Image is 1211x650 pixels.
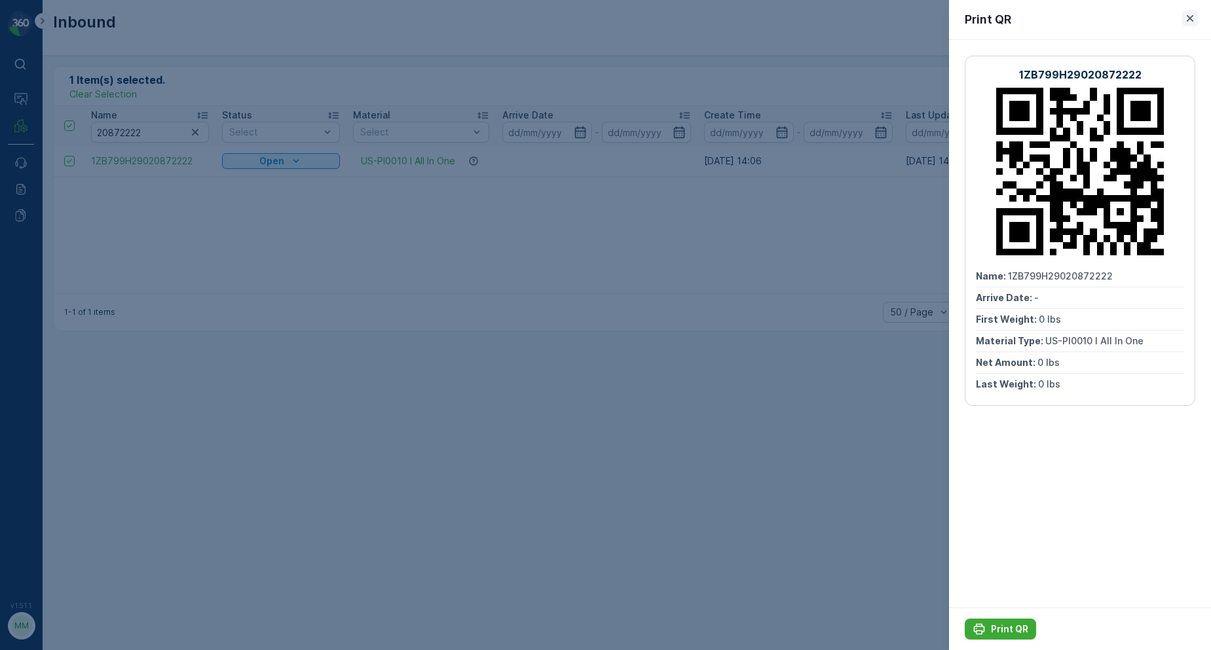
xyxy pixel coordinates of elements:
span: Net Amount : [11,301,73,312]
span: Name : [11,215,43,226]
span: US-PI0010 I All In One [1045,335,1144,346]
span: 0 lbs [1039,314,1061,325]
span: - [69,236,74,247]
span: 0 lbs [1038,378,1060,389]
span: First Weight : [976,314,1039,325]
p: Print QR [965,10,1011,29]
p: Print QR [991,623,1028,636]
span: - [1034,292,1039,303]
span: First Weight : [11,258,74,269]
span: US-PI0010 I All In One [81,280,179,291]
span: 1ZB799H29020872222 [1008,270,1113,281]
p: 1ZB799H29020872222 [543,11,665,27]
span: 1ZB799H29020872222 [43,215,148,226]
span: Arrive Date : [976,292,1034,303]
span: Last Weight : [976,378,1038,389]
span: Material Type : [11,280,81,291]
p: 1ZB799H29020872222 [1019,67,1142,82]
span: Name : [976,270,1008,281]
button: Print QR [965,619,1036,640]
span: 0 lbs [1037,357,1060,368]
span: 0 lbs [73,323,96,334]
span: 0 lbs [73,301,95,312]
span: 0 lbs [74,258,96,269]
span: Net Amount : [976,357,1037,368]
span: Last Weight : [11,323,73,334]
span: Material Type : [976,335,1045,346]
span: Arrive Date : [11,236,69,247]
